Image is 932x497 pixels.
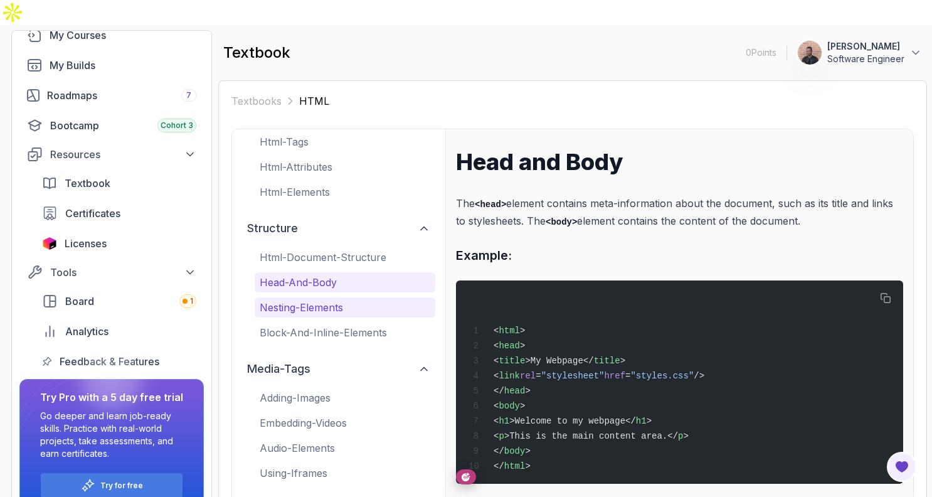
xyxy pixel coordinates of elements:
[625,371,630,381] span: =
[40,410,183,460] p: Go deeper and learn job-ready skills. Practice with real-world projects, take assessments, and ea...
[260,134,430,149] p: html-tags
[499,401,520,411] span: body
[42,237,57,250] img: jetbrains icon
[494,341,499,351] span: <
[827,40,904,53] p: [PERSON_NAME]
[504,461,526,471] span: html
[50,58,196,73] div: My Builds
[260,275,430,290] p: head-and-body
[499,326,520,336] span: html
[255,413,435,433] button: embedding-videos
[494,386,504,396] span: </
[636,416,647,426] span: h1
[65,206,120,221] span: Certificates
[65,236,107,251] span: Licenses
[260,390,430,405] p: adding-images
[683,431,688,441] span: >
[19,83,204,108] a: roadmaps
[260,466,430,481] p: using-iframes
[456,149,903,174] h1: Head and Body
[499,341,520,351] span: head
[525,461,530,471] span: >
[536,371,541,381] span: =
[504,431,678,441] span: >This is the main content area.</
[520,326,525,336] span: >
[499,416,509,426] span: h1
[541,371,605,381] span: "stylesheet"
[19,53,204,78] a: builds
[499,356,525,366] span: title
[594,356,620,366] span: title
[694,371,704,381] span: />
[255,247,435,267] button: html-document-structure
[34,349,204,374] a: feedback
[494,401,499,411] span: <
[525,356,593,366] span: >My Webpage</
[100,481,143,491] a: Try for free
[255,272,435,292] button: head-and-body
[456,195,903,230] p: The element contains meta-information about the document, such as its title and links to styleshe...
[260,441,430,456] p: audio-elements
[190,296,193,306] span: 1
[19,113,204,138] a: bootcamp
[19,23,204,48] a: courses
[50,147,196,162] div: Resources
[50,28,196,43] div: My Courses
[255,463,435,483] button: using-iframes
[242,215,435,242] button: structure
[231,94,282,109] a: Textbooks
[494,371,499,381] span: <
[520,371,536,381] span: rel
[255,297,435,318] button: nesting-elements
[456,245,903,265] h3: Example:
[494,416,499,426] span: <
[604,371,625,381] span: href
[186,90,191,100] span: 7
[520,341,525,351] span: >
[504,446,526,456] span: body
[746,46,776,59] p: 0 Points
[678,431,683,441] span: p
[19,261,204,284] button: Tools
[494,356,499,366] span: <
[34,171,204,196] a: textbook
[797,40,922,65] button: user profile image[PERSON_NAME]Software Engineer
[260,325,430,340] p: block-and-inline-elements
[65,324,109,339] span: Analytics
[475,200,506,210] code: <head>
[499,431,504,441] span: p
[50,265,196,280] div: Tools
[34,201,204,226] a: certificates
[620,356,625,366] span: >
[887,452,917,482] button: Open Feedback Button
[647,416,652,426] span: >
[50,118,196,133] div: Bootcamp
[499,371,520,381] span: link
[255,323,435,343] button: block-and-inline-elements
[525,446,530,456] span: >
[525,386,530,396] span: >
[255,388,435,408] button: adding-images
[65,294,94,309] span: Board
[827,53,904,65] p: Software Engineer
[260,184,430,200] p: html-elements
[223,43,290,63] h2: textbook
[504,386,526,396] span: head
[255,157,435,177] button: html-attributes
[60,354,159,369] span: Feedback & Features
[299,95,329,107] span: HTML
[34,289,204,314] a: board
[546,217,577,227] code: <body>
[494,431,499,441] span: <
[34,319,204,344] a: analytics
[47,88,196,103] div: Roadmaps
[260,300,430,315] p: nesting-elements
[630,371,694,381] span: "styles.css"
[494,326,499,336] span: <
[520,401,525,411] span: >
[161,120,193,131] span: Cohort 3
[494,446,504,456] span: </
[247,360,310,378] h2: media-tags
[494,461,504,471] span: </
